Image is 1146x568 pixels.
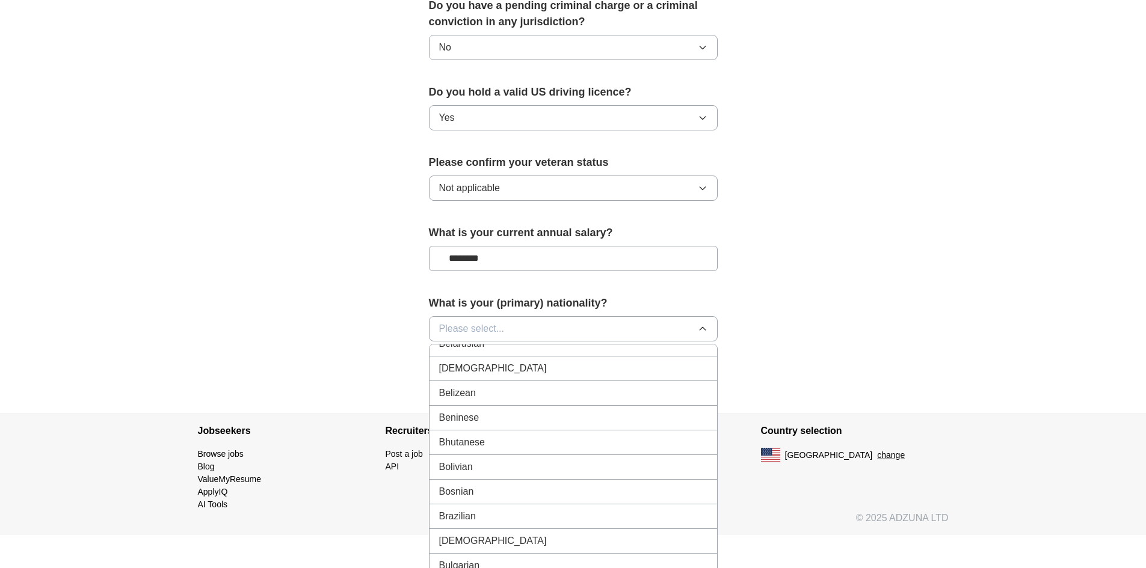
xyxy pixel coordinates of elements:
[429,84,718,100] label: Do you hold a valid US driving licence?
[429,35,718,60] button: No
[439,509,476,524] span: Brazilian
[198,462,215,471] a: Blog
[198,449,244,459] a: Browse jobs
[429,225,718,241] label: What is your current annual salary?
[429,154,718,171] label: Please confirm your veteran status
[761,448,780,462] img: US flag
[877,449,905,462] button: change
[198,487,228,496] a: ApplyIQ
[386,449,423,459] a: Post a job
[429,295,718,311] label: What is your (primary) nationality?
[439,322,505,336] span: Please select...
[761,414,949,448] h4: Country selection
[429,176,718,201] button: Not applicable
[439,361,547,376] span: [DEMOGRAPHIC_DATA]
[439,386,476,400] span: Belizean
[439,40,451,55] span: No
[439,111,455,125] span: Yes
[188,511,958,535] div: © 2025 ADZUNA LTD
[198,474,262,484] a: ValueMyResume
[429,316,718,341] button: Please select...
[785,449,873,462] span: [GEOGRAPHIC_DATA]
[439,460,473,474] span: Bolivian
[386,462,399,471] a: API
[439,435,485,450] span: Bhutanese
[198,499,228,509] a: AI Tools
[439,484,474,499] span: Bosnian
[439,534,547,548] span: [DEMOGRAPHIC_DATA]
[439,181,500,195] span: Not applicable
[429,105,718,130] button: Yes
[439,411,479,425] span: Beninese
